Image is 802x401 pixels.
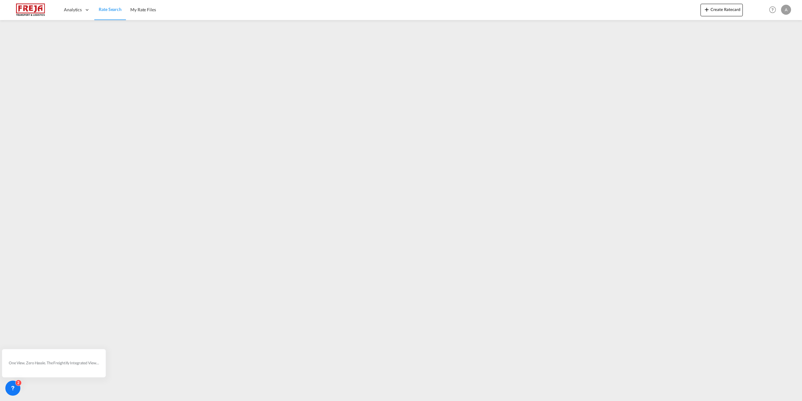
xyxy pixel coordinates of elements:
img: 586607c025bf11f083711d99603023e7.png [9,3,52,17]
span: Rate Search [99,7,122,12]
div: A [781,5,791,15]
div: Help [767,4,781,16]
button: icon-plus 400-fgCreate Ratecard [700,4,743,16]
span: Help [767,4,778,15]
span: Analytics [64,7,82,13]
md-icon: icon-plus 400-fg [703,6,711,13]
span: My Rate Files [130,7,156,12]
